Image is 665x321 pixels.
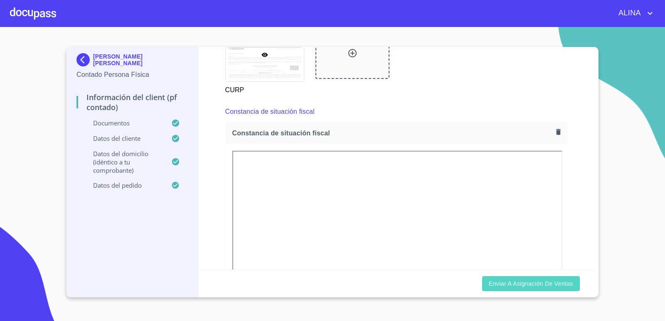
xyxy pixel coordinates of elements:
[76,53,93,66] img: Docupass spot blue
[225,82,303,95] p: CURP
[225,107,315,117] p: Constancia de situación fiscal
[76,119,171,127] p: Documentos
[232,129,553,137] span: Constancia de situación fiscal
[612,7,655,20] button: account of current user
[76,134,171,142] p: Datos del cliente
[76,70,188,80] p: Contado Persona Física
[93,53,188,66] p: [PERSON_NAME] [PERSON_NAME]
[482,276,580,292] button: Enviar a Asignación de Ventas
[612,7,645,20] span: ALINA
[76,181,171,189] p: Datos del pedido
[76,92,188,112] p: Información del Client (PF contado)
[76,149,171,174] p: Datos del domicilio (idéntico a tu comprobante)
[489,279,573,289] span: Enviar a Asignación de Ventas
[76,53,188,70] div: [PERSON_NAME] [PERSON_NAME]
